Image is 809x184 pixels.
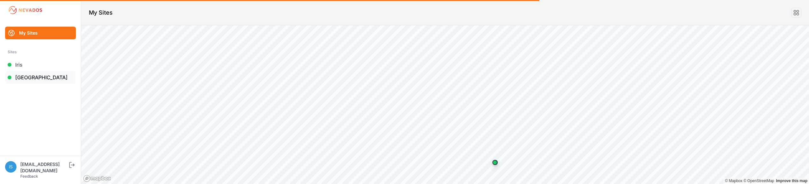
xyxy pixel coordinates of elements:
a: OpenStreetMap [743,179,774,183]
a: Mapbox [725,179,742,183]
a: Map feedback [776,179,807,183]
a: Iris [5,58,76,71]
a: Feedback [20,174,38,179]
a: Mapbox logo [83,175,111,182]
img: Nevados [8,5,43,15]
img: iswagart@prim.com [5,161,16,173]
div: Sites [8,48,73,56]
canvas: Map [81,25,809,184]
a: My Sites [5,27,76,39]
h1: My Sites [89,8,113,17]
div: Map marker [489,156,501,169]
a: [GEOGRAPHIC_DATA] [5,71,76,84]
div: [EMAIL_ADDRESS][DOMAIN_NAME] [20,161,68,174]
